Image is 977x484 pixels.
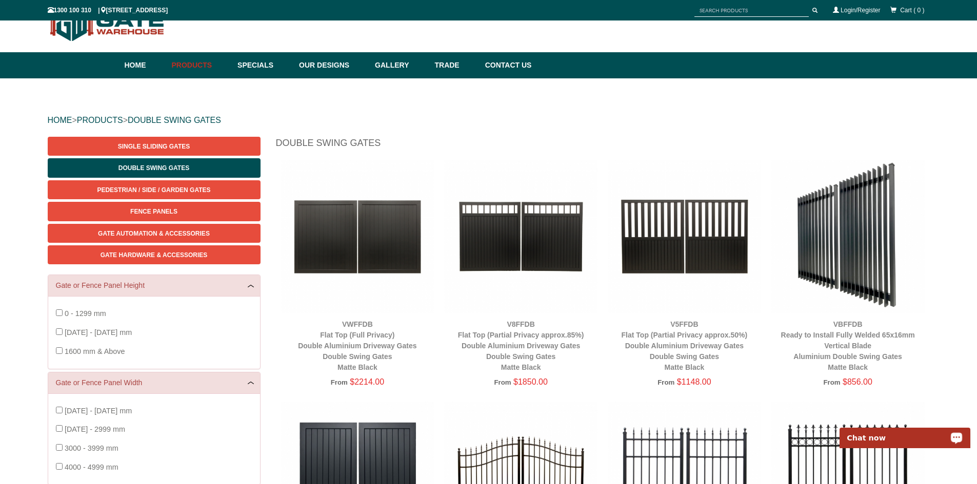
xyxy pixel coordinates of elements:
img: V5FFDB - Flat Top (Partial Privacy approx.50%) - Double Aluminium Driveway Gates - Double Swing G... [608,160,761,313]
img: VWFFDB - Flat Top (Full Privacy) - Double Aluminium Driveway Gates - Double Swing Gates - Matte B... [281,160,434,313]
span: Cart ( 0 ) [900,7,924,14]
a: Home [125,52,167,78]
a: Products [167,52,233,78]
img: V8FFDB - Flat Top (Partial Privacy approx.85%) - Double Aluminium Driveway Gates - Double Swing G... [444,160,597,313]
a: Login/Register [841,7,880,14]
div: > > [48,104,930,137]
span: Single Sliding Gates [118,143,190,150]
a: V8FFDBFlat Top (Partial Privacy approx.85%)Double Aluminium Driveway GatesDouble Swing GatesMatte... [458,320,584,371]
a: Gate or Fence Panel Height [56,280,252,291]
a: PRODUCTS [77,116,123,124]
a: HOME [48,116,72,124]
a: Contact Us [480,52,532,78]
a: Single Sliding Gates [48,137,261,156]
a: Specials [232,52,294,78]
span: From [657,378,674,386]
a: Trade [429,52,480,78]
span: [DATE] - [DATE] mm [65,407,132,415]
a: V5FFDBFlat Top (Partial Privacy approx.50%)Double Aluminium Driveway GatesDouble Swing GatesMatte... [622,320,748,371]
a: DOUBLE SWING GATES [128,116,221,124]
a: Fence Panels [48,202,261,221]
span: [DATE] - 2999 mm [65,425,125,433]
span: Double Swing Gates [118,164,189,172]
span: $1850.00 [513,377,548,386]
span: 1600 mm & Above [65,347,125,355]
span: From [494,378,511,386]
span: Gate Hardware & Accessories [101,251,208,259]
a: Gate or Fence Panel Width [56,377,252,388]
img: VBFFDB - Ready to Install Fully Welded 65x16mm Vertical Blade - Aluminium Double Swing Gates - Ma... [771,160,925,313]
a: VWFFDBFlat Top (Full Privacy)Double Aluminium Driveway GatesDouble Swing GatesMatte Black [298,320,416,371]
iframe: LiveChat chat widget [833,416,977,448]
a: Double Swing Gates [48,158,261,177]
span: [DATE] - [DATE] mm [65,328,132,336]
a: Pedestrian / Side / Garden Gates [48,180,261,199]
span: $1148.00 [677,377,711,386]
a: Gate Hardware & Accessories [48,245,261,264]
span: Gate Automation & Accessories [98,230,210,237]
span: Pedestrian / Side / Garden Gates [97,186,210,194]
a: VBFFDBReady to Install Fully Welded 65x16mm Vertical BladeAluminium Double Swing GatesMatte Black [781,320,915,371]
span: 0 - 1299 mm [65,309,106,318]
a: Gate Automation & Accessories [48,224,261,243]
span: 1300 100 310 | [STREET_ADDRESS] [48,7,168,14]
h1: Double Swing Gates [276,137,930,155]
a: Our Designs [294,52,370,78]
span: From [331,378,348,386]
span: $856.00 [843,377,872,386]
input: SEARCH PRODUCTS [694,4,809,17]
span: $2214.00 [350,377,384,386]
span: 4000 - 4999 mm [65,463,118,471]
span: Fence Panels [130,208,177,215]
span: 3000 - 3999 mm [65,444,118,452]
a: Gallery [370,52,429,78]
span: From [823,378,840,386]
